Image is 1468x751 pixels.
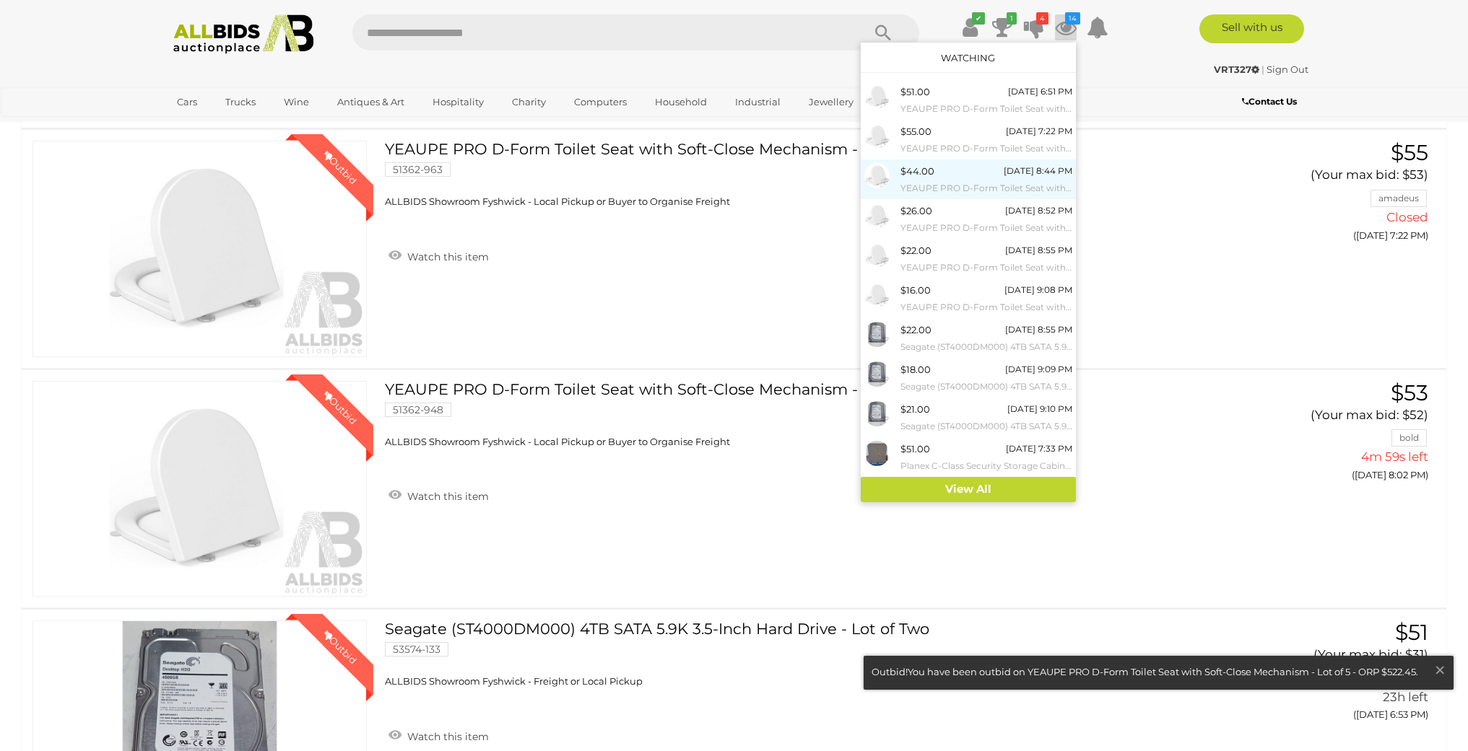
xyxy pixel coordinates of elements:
span: $26.00 [900,205,932,216]
a: Jewellery [799,90,863,114]
a: 4 [1023,14,1045,40]
div: [DATE] 8:52 PM [1005,203,1072,219]
small: YEAUPE PRO D-Form Toilet Seat with Soft-Close Mechanism - Lot of 5 - ORP $522.45 [900,101,1072,117]
img: 51362-973a.JPG [864,163,890,188]
span: $51.00 [900,443,930,454]
a: [GEOGRAPHIC_DATA] [168,114,289,138]
a: Trucks [216,90,265,114]
a: YEAUPE PRO D-Form Toilet Seat with Soft-Close Mechanism - Lot of 5 - ORP $522.45 51362-948 ALLBID... [396,381,1198,449]
div: [DATE] 9:10 PM [1007,401,1072,417]
small: YEAUPE PRO D-Form Toilet Seat with Soft-Close Mechanism - Lot of 5 - ORP $522.45 [900,299,1072,315]
div: Outbid [307,134,373,201]
div: [DATE] 7:22 PM [1006,123,1072,139]
i: 14 [1065,12,1080,25]
div: [DATE] 6:51 PM [1008,84,1072,100]
span: $55 [1391,139,1428,166]
span: Watch this item [404,250,489,263]
small: YEAUPE PRO D-Form Toilet Seat with Soft-Close Mechanism - Box of 5 - ORP $522.45 [900,180,1072,196]
div: [DATE] 9:08 PM [1004,282,1072,298]
span: $16.00 [900,284,931,296]
a: $21.00 [DATE] 9:10 PM Seagate (ST4000DM000) 4TB SATA 5.9K 3.5-Inch Hard Drive - Lot of Two [861,398,1076,437]
span: $18.00 [900,364,931,375]
i: 1 [1007,12,1017,25]
a: Cars [168,90,207,114]
small: YEAUPE PRO D-Form Toilet Seat with Soft-Close Mechanism - Box of 5 - ORP $522.45 [900,260,1072,276]
small: Seagate (ST4000DM000) 4TB SATA 5.9K 3.5-Inch Hard Drive - Lot of Two [900,418,1072,434]
img: Allbids.com.au [165,14,322,54]
span: | [1261,63,1264,75]
div: [DATE] 9:09 PM [1005,361,1072,377]
b: Contact Us [1242,96,1297,107]
img: 51362-974a.JPG [864,242,890,268]
a: Sign Out [1267,63,1308,75]
div: [DATE] 8:55 PM [1005,322,1072,338]
a: Seagate (ST4000DM000) 4TB SATA 5.9K 3.5-Inch Hard Drive - Lot of Two 53574-133 ALLBIDS Showroom F... [396,620,1198,688]
small: Seagate (ST4000DM000) 4TB SATA 5.9K 3.5-Inch Hard Drive - Lot of Two [900,339,1072,355]
a: $53 (Your max bid: $52) bold 4m 59s left ([DATE] 8:02 PM) [1220,381,1432,489]
a: $44.00 [DATE] 8:44 PM YEAUPE PRO D-Form Toilet Seat with Soft-Close Mechanism - Box of 5 - ORP $5... [861,159,1076,199]
span: Watch this item [404,490,489,503]
a: $51.00 [DATE] 7:33 PM Planex C-Class Security Storage Cabinet [861,437,1076,477]
img: 53574-121a.jpg [864,401,890,426]
a: Hospitality [423,90,493,114]
small: Planex C-Class Security Storage Cabinet [900,458,1072,474]
div: [DATE] 7:33 PM [1006,441,1072,457]
img: 51362-963a.JPG [864,123,890,149]
div: [DATE] 8:44 PM [1004,163,1072,179]
span: $51 [1395,619,1428,646]
a: Charity [503,90,555,114]
a: ✔ [960,14,981,40]
div: Outbid [307,614,373,680]
img: 51362-947a.JPG [864,84,890,109]
img: 53574-136a.jpg [864,361,890,387]
a: Watch this item [385,484,492,506]
a: Watch this item [385,245,492,266]
div: Outbid [307,374,373,441]
i: ✔ [972,12,985,25]
a: Antiques & Art [328,90,414,114]
strong: VRT327 [1214,63,1259,75]
span: $55.00 [900,126,931,137]
a: $18.00 [DATE] 9:09 PM Seagate (ST4000DM000) 4TB SATA 5.9K 3.5-Inch Hard Drive - Lot of Two [861,358,1076,398]
a: $51 (Your max bid: $31) RWR 23h left ([DATE] 6:53 PM) [1220,620,1432,729]
span: $53 [1391,379,1428,406]
span: $22.00 [900,324,931,335]
a: $51.00 [DATE] 6:51 PM YEAUPE PRO D-Form Toilet Seat with Soft-Close Mechanism - Lot of 5 - ORP $5... [861,80,1076,120]
small: YEAUPE PRO D-Form Toilet Seat with Soft-Close Mechanism - Lot of 5 - ORP $522.45 [900,220,1072,236]
a: $55 (Your max bid: $53) amadeus Closed ([DATE] 7:22 PM) [1220,141,1432,249]
img: 53574-119a.jpg [864,322,890,347]
small: YEAUPE PRO D-Form Toilet Seat with Soft-Close Mechanism - Lot of 5 - ORP $522.45 [900,141,1072,157]
a: $16.00 [DATE] 9:08 PM YEAUPE PRO D-Form Toilet Seat with Soft-Close Mechanism - Lot of 5 - ORP $5... [861,278,1076,318]
a: $22.00 [DATE] 8:55 PM YEAUPE PRO D-Form Toilet Seat with Soft-Close Mechanism - Box of 5 - ORP $5... [861,239,1076,278]
a: $55.00 [DATE] 7:22 PM YEAUPE PRO D-Form Toilet Seat with Soft-Close Mechanism - Lot of 5 - ORP $5... [861,120,1076,159]
i: 4 [1036,12,1048,25]
a: Watching [941,52,995,63]
a: Wine [274,90,318,114]
a: YEAUPE PRO D-Form Toilet Seat with Soft-Close Mechanism - Lot of 5 - ORP $522.45 51362-963 ALLBID... [396,141,1198,208]
span: × [1433,656,1446,684]
a: Watch this item [385,724,492,746]
span: $22.00 [900,245,931,256]
a: View All [861,477,1076,502]
span: $21.00 [900,403,930,415]
button: Search [847,14,919,50]
a: Outbid [32,381,367,597]
img: 51362-961a.JPG [864,203,890,228]
img: 54001-2a.jpg [864,441,890,466]
img: 51362-962a.JPG [864,282,890,307]
a: Contact Us [1242,94,1300,110]
a: 14 [1055,14,1077,40]
a: Industrial [726,90,790,114]
span: Watch this item [404,730,489,743]
span: $44.00 [900,165,934,177]
a: Household [646,90,716,114]
a: Sell with us [1199,14,1304,43]
a: 1 [991,14,1013,40]
a: $26.00 [DATE] 8:52 PM YEAUPE PRO D-Form Toilet Seat with Soft-Close Mechanism - Lot of 5 - ORP $5... [861,199,1076,239]
small: Seagate (ST4000DM000) 4TB SATA 5.9K 3.5-Inch Hard Drive - Lot of Two [900,379,1072,395]
a: $22.00 [DATE] 8:55 PM Seagate (ST4000DM000) 4TB SATA 5.9K 3.5-Inch Hard Drive - Lot of Two [861,318,1076,358]
a: Outbid [32,141,367,356]
a: VRT327 [1214,63,1261,75]
div: [DATE] 8:55 PM [1005,242,1072,258]
a: Computers [565,90,636,114]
